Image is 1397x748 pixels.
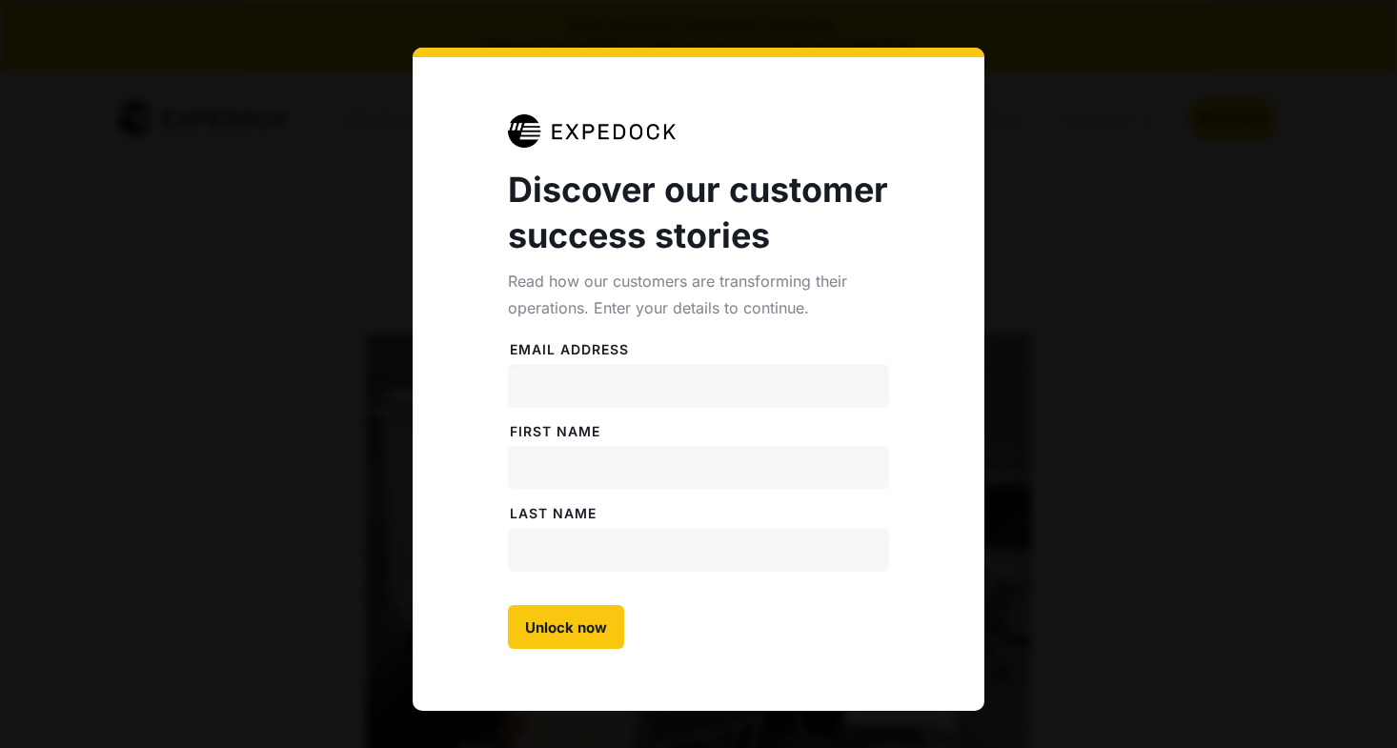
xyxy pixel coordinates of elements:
[508,340,889,359] label: Email address
[508,605,624,649] input: Unlock now
[508,268,889,321] div: Read how our customers are transforming their operations. Enter your details to continue.
[508,422,889,441] label: FiRST NAME
[508,321,889,649] form: Case Studies Form
[508,169,888,256] strong: Discover our customer success stories
[508,504,889,523] label: LAST NAME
